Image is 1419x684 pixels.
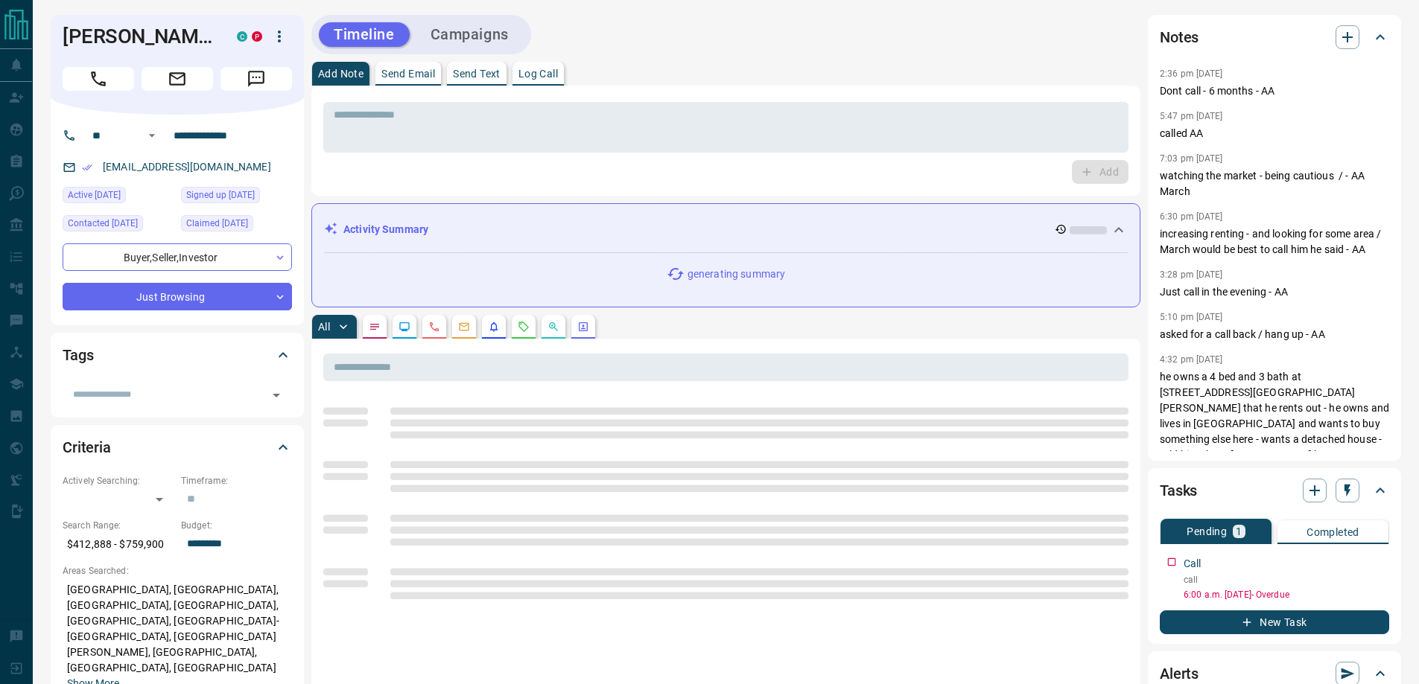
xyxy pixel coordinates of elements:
[143,127,161,144] button: Open
[63,187,174,208] div: Sat Jun 21 2025
[63,532,174,557] p: $412,888 - $759,900
[518,68,558,79] p: Log Call
[399,321,410,333] svg: Lead Browsing Activity
[381,68,435,79] p: Send Email
[1160,284,1389,300] p: Just call in the evening - AA
[1160,83,1389,99] p: Dont call - 6 months - AA
[63,343,93,367] h2: Tags
[63,283,292,310] div: Just Browsing
[252,31,262,42] div: property.ca
[181,215,292,236] div: Thu May 27 2021
[1236,526,1242,537] p: 1
[220,67,292,91] span: Message
[63,25,215,48] h1: [PERSON_NAME]
[343,222,428,237] p: Activity Summary
[1160,111,1223,121] p: 5:47 pm [DATE]
[1160,168,1389,199] p: watching the market - being cautious / - AA March
[1160,19,1389,55] div: Notes
[186,216,248,231] span: Claimed [DATE]
[1187,526,1227,537] p: Pending
[1160,479,1197,502] h2: Tasks
[1184,588,1389,601] p: 6:00 a.m. [DATE] - Overdue
[688,266,785,282] p: generating summary
[181,187,292,208] div: Sun Jul 29 2018
[266,385,287,406] button: Open
[428,321,440,333] svg: Calls
[63,429,292,465] div: Criteria
[181,474,292,488] p: Timeframe:
[186,188,255,202] span: Signed up [DATE]
[63,519,174,532] p: Search Range:
[1160,473,1389,508] div: Tasks
[1160,25,1199,49] h2: Notes
[82,162,92,173] svg: Email Verified
[1184,556,1201,572] p: Call
[1160,226,1389,258] p: increasing renting - and looking for some area / March would be best to call him he said - AA
[237,31,247,42] div: condos.ca
[63,215,174,236] div: Fri Dec 20 2024
[518,321,530,333] svg: Requests
[369,321,381,333] svg: Notes
[1160,269,1223,280] p: 3:28 pm [DATE]
[63,474,174,488] p: Actively Searching:
[1160,211,1223,222] p: 6:30 pm [DATE]
[1160,153,1223,164] p: 7:03 pm [DATE]
[458,321,470,333] svg: Emails
[324,216,1128,243] div: Activity Summary
[63,564,292,578] p: Areas Searched:
[416,22,524,47] button: Campaigns
[63,337,292,373] div: Tags
[63,243,292,271] div: Buyer , Seller , Investor
[1160,126,1389,141] p: called AA
[488,321,500,333] svg: Listing Alerts
[1160,312,1223,322] p: 5:10 pm [DATE]
[318,68,364,79] p: Add Note
[181,519,292,532] p: Budget:
[142,67,213,91] span: Email
[63,67,134,91] span: Call
[319,22,410,47] button: Timeline
[1160,327,1389,342] p: asked for a call back / hang up - AA
[68,216,138,231] span: Contacted [DATE]
[577,321,589,333] svg: Agent Actions
[1160,610,1389,634] button: New Task
[63,435,111,459] h2: Criteria
[1160,369,1389,479] p: he owns a 4 bed and 3 bath at [STREET_ADDRESS][GEOGRAPHIC_DATA][PERSON_NAME] that he rents out - ...
[1160,354,1223,365] p: 4:32 pm [DATE]
[453,68,501,79] p: Send Text
[1160,68,1223,79] p: 2:36 pm [DATE]
[318,322,330,332] p: All
[103,161,271,173] a: [EMAIL_ADDRESS][DOMAIN_NAME]
[68,188,121,202] span: Active [DATE]
[1184,573,1389,586] p: call
[547,321,559,333] svg: Opportunities
[1307,527,1359,537] p: Completed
